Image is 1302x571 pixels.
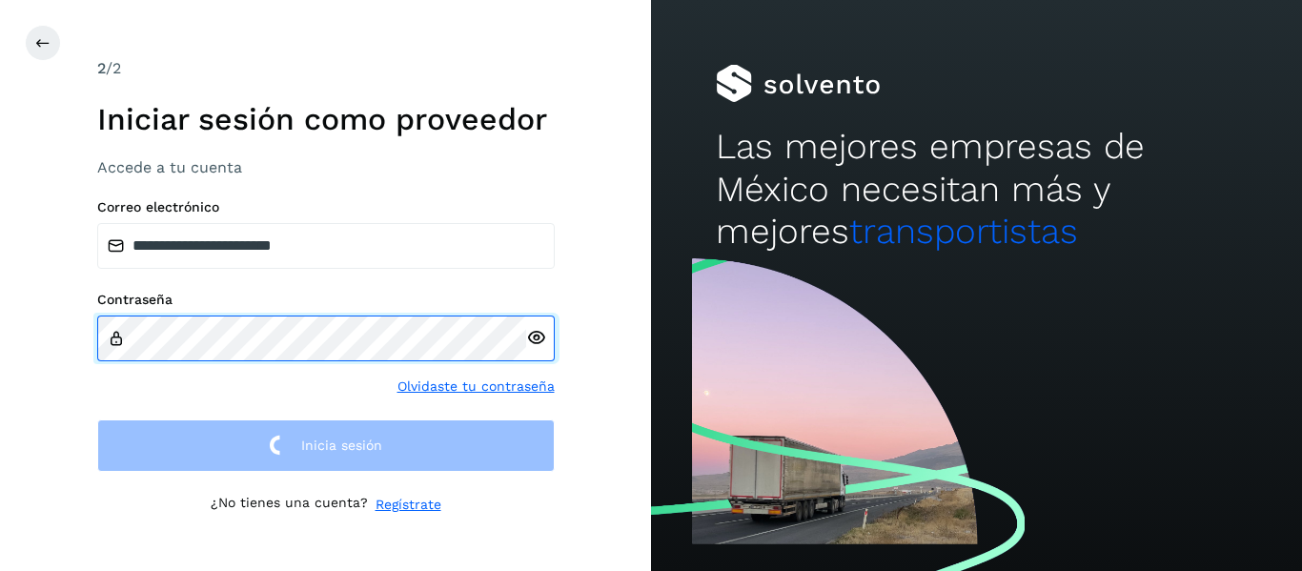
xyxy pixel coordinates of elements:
[97,57,555,80] div: /2
[301,438,382,452] span: Inicia sesión
[849,211,1078,252] span: transportistas
[97,419,555,472] button: Inicia sesión
[211,495,368,515] p: ¿No tienes una cuenta?
[376,495,441,515] a: Regístrate
[97,199,555,215] label: Correo electrónico
[97,292,555,308] label: Contraseña
[97,158,555,176] h3: Accede a tu cuenta
[97,101,555,137] h1: Iniciar sesión como proveedor
[716,126,1236,253] h2: Las mejores empresas de México necesitan más y mejores
[397,377,555,397] a: Olvidaste tu contraseña
[97,59,106,77] span: 2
